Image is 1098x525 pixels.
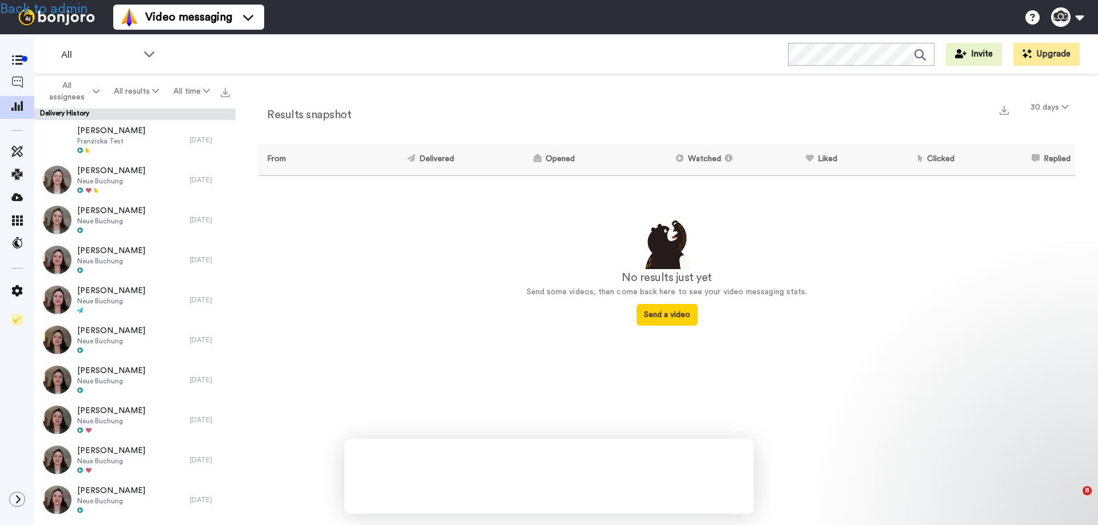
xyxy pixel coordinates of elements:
[43,166,71,194] img: 2362a524-1b2b-47a7-b3ee-b9e182773554_0000.jpg
[44,80,90,103] span: All assignees
[459,144,579,175] th: Opened
[190,175,230,185] div: [DATE]
[190,455,230,464] div: [DATE]
[946,43,1002,66] button: Invite
[77,445,145,456] span: [PERSON_NAME]
[77,137,145,146] span: Franziska Test
[77,405,145,416] span: [PERSON_NAME]
[77,325,145,336] span: [PERSON_NAME]
[34,109,236,120] div: Delivery History
[11,314,23,326] img: Checklist.svg
[190,295,230,304] div: [DATE]
[34,280,236,320] a: [PERSON_NAME]Neue Buchung[DATE]
[217,83,233,100] button: Export all results that match these filters now.
[638,217,695,270] img: results-emptystates.png
[77,416,145,426] span: Neue Buchung
[43,286,71,314] img: f748409b-fe6d-4457-bc0d-e3a756725b7c_0000.jpg
[190,255,230,264] div: [DATE]
[77,336,145,346] span: Neue Buchung
[77,376,145,386] span: Neue Buchung
[43,406,71,434] img: c9386265-362b-4cef-9fbb-56c278fd4bbe_0000.jpg
[43,246,71,274] img: e13f5057-d84e-480c-a94b-4399da9720f3_0000.jpg
[77,257,145,266] span: Neue Buchung
[959,144,1075,175] th: Replied
[1013,43,1080,66] button: Upgrade
[37,75,106,107] button: All assignees
[34,360,236,400] a: [PERSON_NAME]Neue Buchung[DATE]
[77,456,145,466] span: Neue Buchung
[190,375,230,384] div: [DATE]
[77,177,145,186] span: Neue Buchung
[145,9,232,25] span: Video messaging
[34,440,236,480] a: [PERSON_NAME]Neue Buchung[DATE]
[43,486,71,514] img: d0cbb088-91b2-4d4c-801a-bdef2fd56720_0000.jpg
[258,269,1075,286] div: No results just yet
[61,48,138,62] span: All
[77,285,145,296] span: [PERSON_NAME]
[77,496,145,506] span: Neue Buchung
[77,165,145,177] span: [PERSON_NAME]
[258,109,351,121] h2: Results snapshot
[43,206,71,234] img: 23bd5138-3218-4348-92dd-bb4c7e057555_0000.jpg
[1059,486,1087,514] iframe: Intercom live chat
[1024,97,1075,118] button: 30 days
[120,8,138,26] img: vm-color.svg
[636,304,698,326] button: Send a video
[190,415,230,424] div: [DATE]
[258,286,1075,298] p: Send some videos, then come back here to see your video messaging stats.
[579,144,741,175] th: Watched
[996,101,1012,118] button: Export a summary of each team member’s results that match this filter now.
[77,245,145,257] span: [PERSON_NAME]
[741,144,842,175] th: Liked
[77,125,145,137] span: [PERSON_NAME]
[43,366,71,394] img: 691f426c-3adb-442d-9458-76387c499c7b_0000.jpg
[190,215,230,225] div: [DATE]
[190,495,230,504] div: [DATE]
[77,205,145,217] span: [PERSON_NAME]
[43,446,71,474] img: 1b9c9c6b-a309-4e34-8f7a-619346a61d81_0000.jpg
[43,326,71,354] img: eafef74e-1ea6-42bc-96ac-9193b79e27ac_0000.jpg
[34,240,236,280] a: [PERSON_NAME]Neue Buchung[DATE]
[190,335,230,344] div: [DATE]
[166,81,217,102] button: All time
[77,296,145,306] span: Neue Buchung
[325,144,458,175] th: Delivered
[34,160,236,200] a: [PERSON_NAME]Neue Buchung[DATE]
[34,480,236,520] a: [PERSON_NAME]Neue Buchung[DATE]
[34,120,236,160] a: [PERSON_NAME]Franziska Test[DATE]
[1000,106,1009,115] img: export.svg
[106,81,166,102] button: All results
[190,135,230,145] div: [DATE]
[221,88,230,97] img: export.svg
[258,144,325,175] th: From
[77,485,145,496] span: [PERSON_NAME]
[636,311,698,319] a: Send a video
[344,439,754,514] iframe: Survey by Grant from Bonjoro
[34,400,236,440] a: [PERSON_NAME]Neue Buchung[DATE]
[1083,486,1092,495] span: 8
[77,217,145,226] span: Neue Buchung
[34,320,236,360] a: [PERSON_NAME]Neue Buchung[DATE]
[34,200,236,240] a: [PERSON_NAME]Neue Buchung[DATE]
[842,144,959,175] th: Clicked
[43,126,71,154] img: 734e2869-db8b-4f0e-8bd8-656c978460f2-thumb.jpg
[77,365,145,376] span: [PERSON_NAME]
